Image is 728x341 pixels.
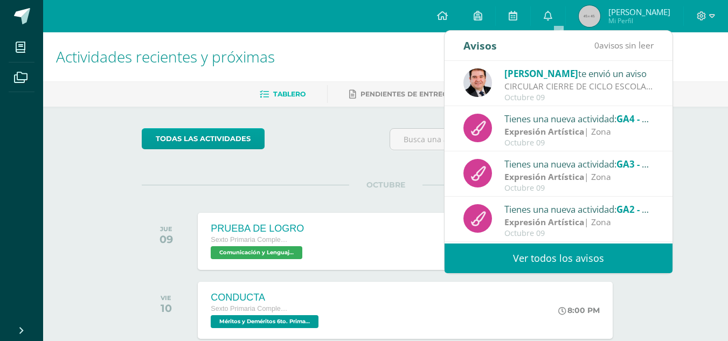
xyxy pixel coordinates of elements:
[211,236,292,243] span: Sexto Primaria Complementaria
[390,129,629,150] input: Busca una actividad próxima aquí...
[504,112,654,126] div: Tienes una nueva actividad:
[161,302,172,315] div: 10
[211,292,321,303] div: CONDUCTA
[211,223,305,234] div: PRUEBA DE LOGRO
[616,113,725,125] span: GA4 - Talleres de musica
[504,93,654,102] div: Octubre 09
[504,67,578,80] span: [PERSON_NAME]
[504,184,654,193] div: Octubre 09
[445,243,672,273] a: Ver todos los avisos
[558,305,600,315] div: 8:00 PM
[504,216,654,228] div: | Zona
[463,31,497,60] div: Avisos
[160,233,173,246] div: 09
[211,305,292,312] span: Sexto Primaria Complementaria
[504,171,584,183] strong: Expresión Artística
[360,90,453,98] span: Pendientes de entrega
[504,80,654,93] div: CIRCULAR CIERRE DE CICLO ESCOLAR 2025: Buenas tardes estimados Padres y Madres de familia: Es un ...
[608,6,670,17] span: [PERSON_NAME]
[504,138,654,148] div: Octubre 09
[594,39,654,51] span: avisos sin leer
[504,126,584,137] strong: Expresión Artística
[463,68,492,97] img: 57933e79c0f622885edf5cfea874362b.png
[211,315,318,328] span: Méritos y Deméritos 6to. Primaria ¨A¨ 'A'
[504,229,654,238] div: Octubre 09
[616,203,725,215] span: GA2 - Talleres de musica
[349,180,422,190] span: OCTUBRE
[160,225,173,233] div: JUE
[594,39,599,51] span: 0
[504,157,654,171] div: Tienes una nueva actividad:
[161,294,172,302] div: VIE
[260,86,306,103] a: Tablero
[211,246,302,259] span: Comunicación y Lenguaje L.1 'A'
[504,126,654,138] div: | Zona
[56,46,275,67] span: Actividades recientes y próximas
[579,5,600,27] img: 45x45
[273,90,306,98] span: Tablero
[504,66,654,80] div: te envió un aviso
[616,158,725,170] span: GA3 - Talleres de musica
[504,216,584,228] strong: Expresión Artística
[608,16,670,25] span: Mi Perfil
[504,202,654,216] div: Tienes una nueva actividad:
[142,128,265,149] a: todas las Actividades
[504,171,654,183] div: | Zona
[349,86,453,103] a: Pendientes de entrega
